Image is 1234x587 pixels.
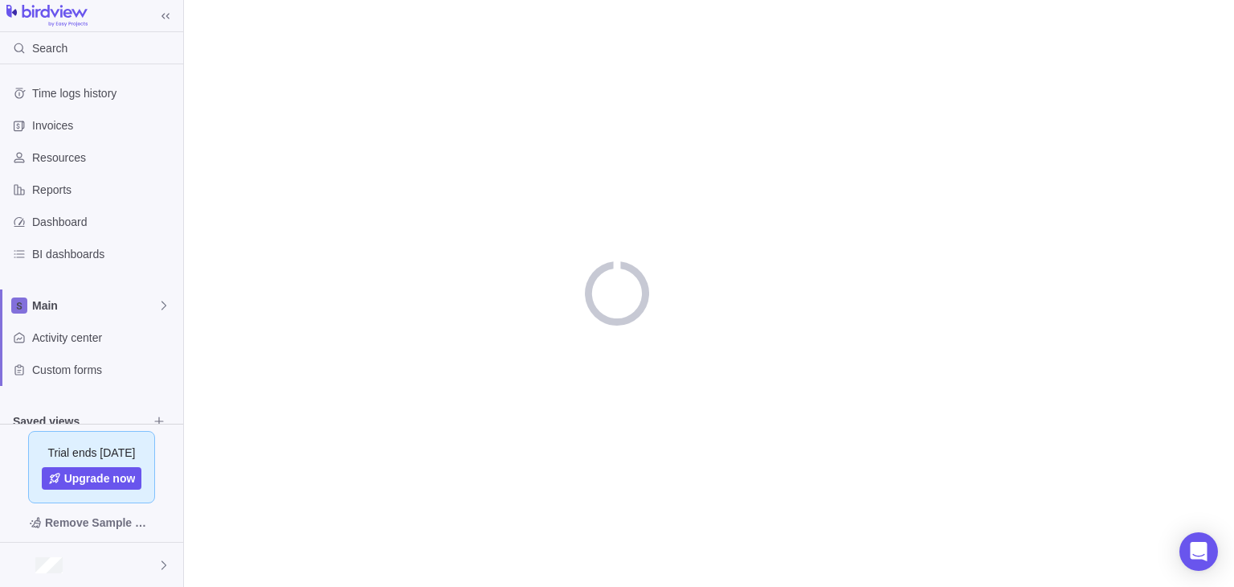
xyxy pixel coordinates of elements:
[64,470,136,486] span: Upgrade now
[32,150,177,166] span: Resources
[32,362,177,378] span: Custom forms
[48,445,136,461] span: Trial ends [DATE]
[10,556,29,575] div: Rabia
[1179,532,1218,571] div: Open Intercom Messenger
[45,513,154,532] span: Remove Sample Data
[32,246,177,262] span: BI dashboards
[32,214,177,230] span: Dashboard
[42,467,142,490] a: Upgrade now
[32,330,177,346] span: Activity center
[32,298,157,314] span: Main
[585,261,649,326] div: loading
[32,117,177,133] span: Invoices
[6,5,88,27] img: logo
[32,40,67,56] span: Search
[13,510,170,536] span: Remove Sample Data
[148,410,170,433] span: Browse views
[13,413,148,429] span: Saved views
[32,182,177,198] span: Reports
[32,85,177,101] span: Time logs history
